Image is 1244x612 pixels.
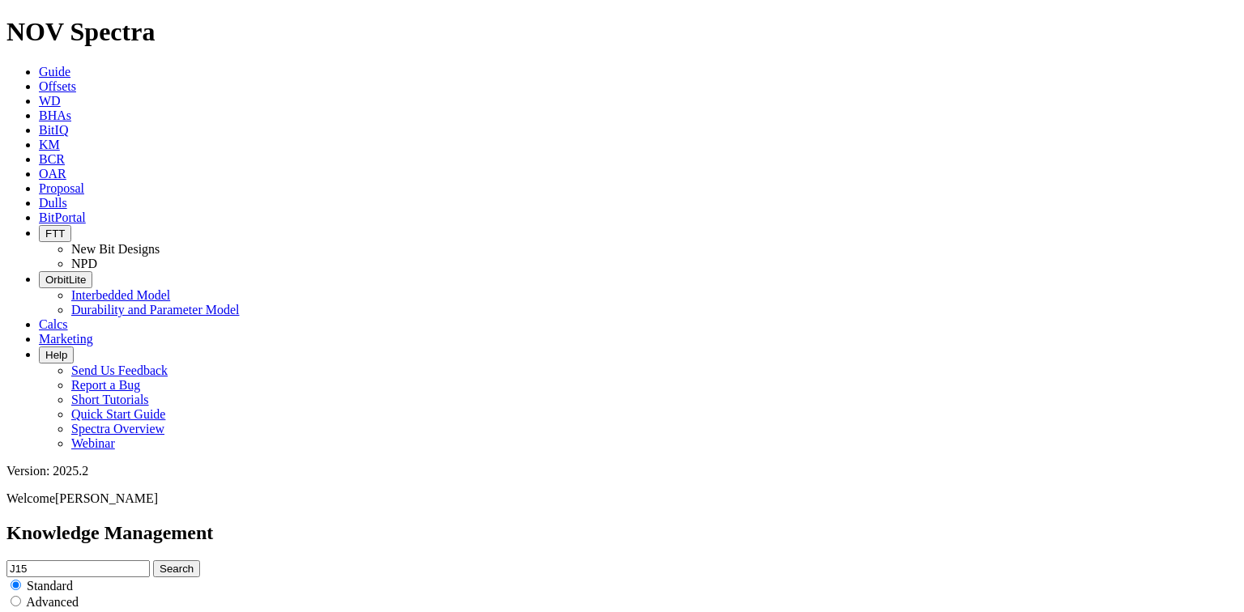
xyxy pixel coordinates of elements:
[71,422,164,436] a: Spectra Overview
[39,65,70,79] a: Guide
[39,271,92,288] button: OrbitLite
[39,108,71,122] a: BHAs
[71,242,160,256] a: New Bit Designs
[39,210,86,224] a: BitPortal
[6,522,1238,544] h2: Knowledge Management
[71,436,115,450] a: Webinar
[45,227,65,240] span: FTT
[71,363,168,377] a: Send Us Feedback
[6,464,1238,478] div: Version: 2025.2
[39,332,93,346] a: Marketing
[39,196,67,210] a: Dulls
[39,138,60,151] a: KM
[26,595,79,609] span: Advanced
[39,79,76,93] a: Offsets
[39,225,71,242] button: FTT
[39,181,84,195] a: Proposal
[55,491,158,505] span: [PERSON_NAME]
[39,94,61,108] a: WD
[6,17,1238,47] h1: NOV Spectra
[39,152,65,166] a: BCR
[27,579,73,593] span: Standard
[6,560,150,577] input: e.g. Smoothsteer Record
[39,123,68,137] a: BitIQ
[71,257,97,270] a: NPD
[6,491,1238,506] p: Welcome
[153,560,200,577] button: Search
[71,288,170,302] a: Interbedded Model
[45,274,86,286] span: OrbitLite
[39,167,66,181] a: OAR
[39,317,68,331] a: Calcs
[39,346,74,363] button: Help
[71,407,165,421] a: Quick Start Guide
[71,303,240,317] a: Durability and Parameter Model
[45,349,67,361] span: Help
[71,393,149,406] a: Short Tutorials
[71,378,140,392] a: Report a Bug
